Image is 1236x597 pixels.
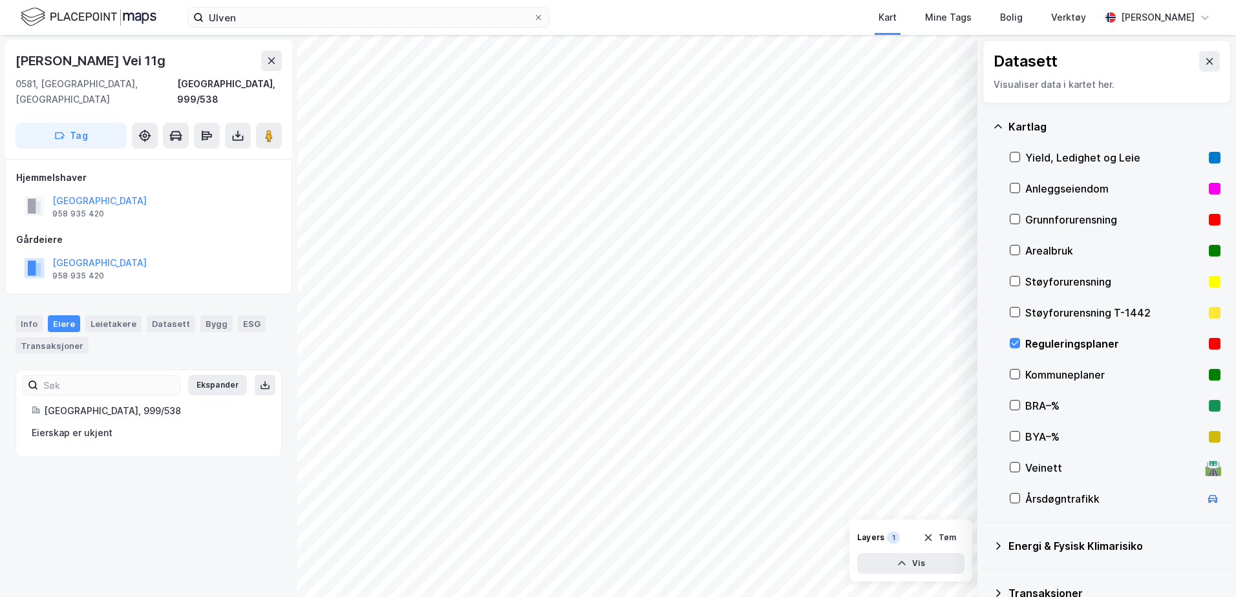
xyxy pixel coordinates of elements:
[1121,10,1195,25] div: [PERSON_NAME]
[177,76,282,107] div: [GEOGRAPHIC_DATA], 999/538
[1025,367,1204,382] div: Kommuneplaner
[1025,429,1204,445] div: BYA–%
[1025,243,1204,258] div: Arealbruk
[21,6,156,28] img: logo.f888ab2527a4732fd821a326f86c7f29.svg
[1025,212,1204,227] div: Grunnforurensning
[1025,150,1204,165] div: Yield, Ledighet og Leie
[1025,460,1200,476] div: Veinett
[1008,538,1220,554] div: Energi & Fysisk Klimarisiko
[925,10,972,25] div: Mine Tags
[1025,398,1204,414] div: BRA–%
[1008,119,1220,134] div: Kartlag
[857,553,964,574] button: Vis
[915,527,964,548] button: Tøm
[1051,10,1086,25] div: Verktøy
[52,271,104,281] div: 958 935 420
[16,232,281,247] div: Gårdeiere
[32,425,266,441] div: Eierskap er ukjent
[887,531,900,544] div: 1
[38,375,180,395] input: Søk
[1025,336,1204,351] div: Reguleringsplaner
[52,209,104,219] div: 958 935 420
[857,532,884,543] div: Layers
[200,315,233,332] div: Bygg
[994,77,1220,92] div: Visualiser data i kartet her.
[44,403,266,419] div: [GEOGRAPHIC_DATA], 999/538
[994,51,1058,72] div: Datasett
[16,315,43,332] div: Info
[1025,491,1200,507] div: Årsdøgntrafikk
[16,123,127,149] button: Tag
[1204,459,1222,476] div: 🛣️
[16,170,281,185] div: Hjemmelshaver
[48,315,80,332] div: Eiere
[1025,274,1204,289] div: Støyforurensning
[16,50,168,71] div: [PERSON_NAME] Vei 11g
[147,315,195,332] div: Datasett
[204,8,533,27] input: Søk på adresse, matrikkel, gårdeiere, leietakere eller personer
[1171,535,1236,597] div: Kontrollprogram for chat
[238,315,266,332] div: ESG
[1000,10,1023,25] div: Bolig
[1025,181,1204,196] div: Anleggseiendom
[1171,535,1236,597] iframe: Chat Widget
[188,375,247,395] button: Ekspander
[879,10,897,25] div: Kart
[16,337,89,354] div: Transaksjoner
[85,315,142,332] div: Leietakere
[1025,305,1204,320] div: Støyforurensning T-1442
[16,76,177,107] div: 0581, [GEOGRAPHIC_DATA], [GEOGRAPHIC_DATA]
